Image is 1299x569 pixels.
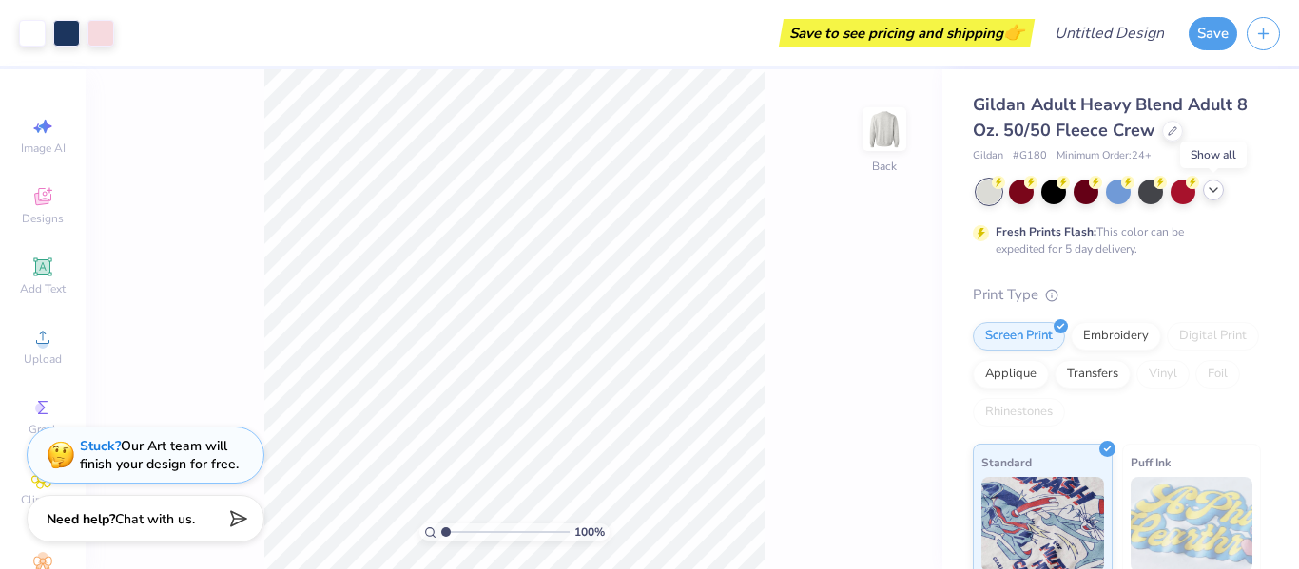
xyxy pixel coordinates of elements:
[1003,21,1024,44] span: 👉
[996,224,1096,239] strong: Fresh Prints Flash:
[1167,322,1259,351] div: Digital Print
[1057,148,1152,164] span: Minimum Order: 24 +
[1195,360,1240,389] div: Foil
[47,510,115,528] strong: Need help?
[80,437,239,473] div: Our Art team will finish your design for free.
[784,19,1030,47] div: Save to see pricing and shipping
[22,211,64,226] span: Designs
[1189,17,1237,50] button: Save
[574,523,605,541] span: 100 %
[115,510,195,528] span: Chat with us.
[24,351,62,367] span: Upload
[1180,142,1247,168] div: Show all
[973,322,1065,351] div: Screen Print
[1055,360,1131,389] div: Transfers
[981,452,1032,472] span: Standard
[996,223,1230,257] div: This color can be expedited for 5 day delivery.
[872,158,897,175] div: Back
[29,422,58,437] span: Greek
[80,437,121,455] strong: Stuck?
[973,398,1065,427] div: Rhinestones
[21,141,66,156] span: Image AI
[1136,360,1190,389] div: Vinyl
[973,148,1003,164] span: Gildan
[10,492,76,522] span: Clipart & logos
[1039,14,1179,52] input: Untitled Design
[865,110,903,148] img: Back
[1071,322,1161,351] div: Embroidery
[20,281,66,296] span: Add Text
[973,93,1248,142] span: Gildan Adult Heavy Blend Adult 8 Oz. 50/50 Fleece Crew
[1131,452,1171,472] span: Puff Ink
[973,360,1049,389] div: Applique
[973,284,1261,306] div: Print Type
[1013,148,1047,164] span: # G180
